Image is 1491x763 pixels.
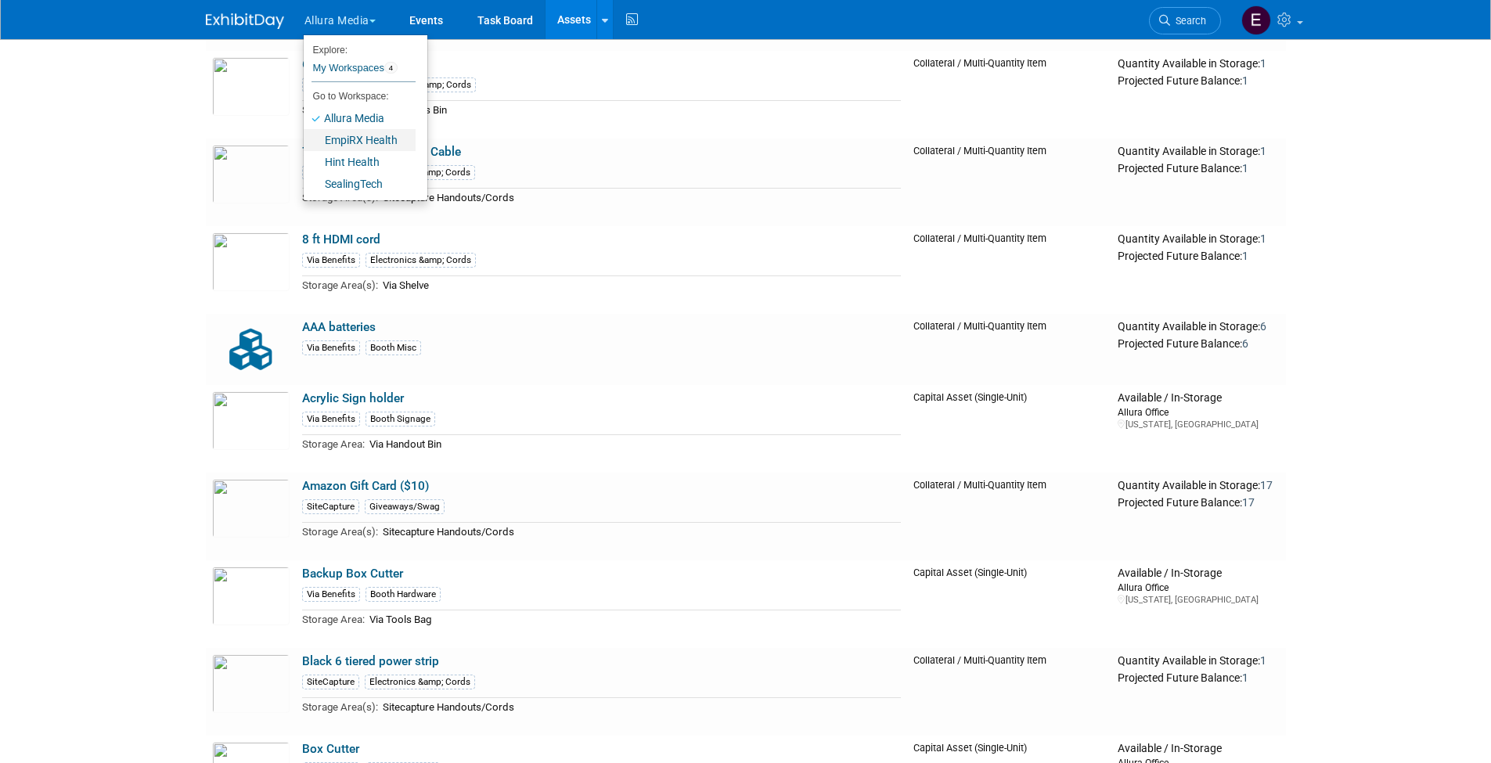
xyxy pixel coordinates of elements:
div: Booth Hardware [366,587,441,602]
a: AAA batteries [302,320,376,334]
span: 1 [1260,145,1266,157]
a: 7 ft UCB-C to Lightning Cable [302,145,461,159]
div: Via Benefits [302,587,360,602]
span: Storage Area: [302,614,365,625]
span: 1 [1242,74,1248,87]
span: Storage Area(s): [302,104,378,116]
div: Available / In-Storage [1118,391,1279,405]
div: Booth Misc [366,340,421,355]
div: Available / In-Storage [1118,742,1279,756]
div: Projected Future Balance: [1118,493,1279,510]
div: Quantity Available in Storage: [1118,654,1279,668]
div: Projected Future Balance: [1118,668,1279,686]
div: Via Benefits [302,340,360,355]
span: Storage Area(s): [302,279,378,291]
td: Capital Asset (Single-Unit) [907,560,1112,648]
div: Via Benefits [302,77,360,92]
td: Collateral / Multi-Quantity Item [907,314,1112,385]
td: Sitecapture Handouts/Cords [378,698,901,716]
td: Via Tools Bag [365,610,901,628]
div: SiteCapture [302,499,359,514]
td: Capital Asset (Single-Unit) [907,385,1112,473]
span: 1 [1260,654,1266,667]
a: Box Cutter [302,742,359,756]
div: Allura Office [1118,405,1279,419]
span: Storage Area(s): [302,526,378,538]
span: 1 [1242,250,1248,262]
div: Allura Office [1118,581,1279,594]
span: 1 [1260,57,1266,70]
span: Storage Area(s): [302,701,378,713]
div: Quantity Available in Storage: [1118,479,1279,493]
span: 17 [1242,496,1255,509]
a: Hint Health [304,151,416,173]
a: My Workspaces4 [312,55,416,81]
div: Via Benefits [302,253,360,268]
td: Via Cables Bin [378,101,901,119]
div: SiteCapture [302,165,359,180]
div: Electronics &amp; Cords [365,675,475,689]
a: 64 GB Flash Drive [302,57,398,71]
div: Booth Signage [366,412,435,426]
div: Quantity Available in Storage: [1118,232,1279,247]
a: Backup Box Cutter [302,567,403,581]
span: Storage Area: [302,438,365,450]
div: Quantity Available in Storage: [1118,57,1279,71]
a: 8 ft HDMI cord [302,232,380,247]
td: Via Handout Bin [365,435,901,453]
a: EmpiRX Health [304,129,416,151]
td: Collateral / Multi-Quantity Item [907,51,1112,139]
span: 17 [1260,479,1273,491]
div: SiteCapture [302,675,359,689]
span: 6 [1242,337,1248,350]
span: Search [1170,15,1206,27]
div: [US_STATE], [GEOGRAPHIC_DATA] [1118,419,1279,430]
li: Go to Workspace: [304,86,416,106]
div: Via Benefits [302,412,360,426]
a: SealingTech [304,173,416,195]
td: Collateral / Multi-Quantity Item [907,226,1112,314]
a: Acrylic Sign holder [302,391,404,405]
span: Storage Area(s): [302,192,378,203]
span: 1 [1242,162,1248,175]
div: Giveaways/Swag [365,499,445,514]
a: Search [1149,7,1221,34]
div: Projected Future Balance: [1118,334,1279,351]
div: Projected Future Balance: [1118,159,1279,176]
img: ExhibitDay [206,13,284,29]
span: 6 [1260,320,1266,333]
a: Black 6 tiered power strip [302,654,439,668]
div: Projected Future Balance: [1118,71,1279,88]
img: Eric Thompson [1241,5,1271,35]
div: Quantity Available in Storage: [1118,145,1279,159]
div: Available / In-Storage [1118,567,1279,581]
td: Sitecapture Handouts/Cords [378,523,901,541]
a: Amazon Gift Card ($10) [302,479,429,493]
td: Collateral / Multi-Quantity Item [907,648,1112,736]
td: Collateral / Multi-Quantity Item [907,473,1112,560]
div: [US_STATE], [GEOGRAPHIC_DATA] [1118,594,1279,606]
div: Projected Future Balance: [1118,247,1279,264]
a: Allura Media [304,107,416,129]
div: Electronics &amp; Cords [366,253,476,268]
td: Sitecapture Handouts/Cords [378,189,901,207]
span: 4 [384,62,398,74]
td: Collateral / Multi-Quantity Item [907,139,1112,226]
img: Collateral-Icon-2.png [212,320,290,379]
div: Quantity Available in Storage: [1118,320,1279,334]
span: 1 [1242,671,1248,684]
td: Via Shelve [378,276,901,294]
span: 1 [1260,232,1266,245]
li: Explore: [304,41,416,55]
